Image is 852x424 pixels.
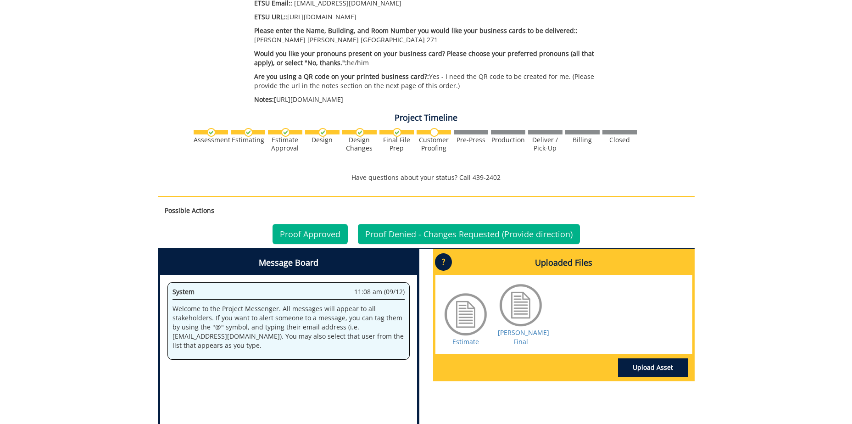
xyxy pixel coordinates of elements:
[356,128,364,137] img: checkmark
[254,95,274,104] span: Notes:
[173,287,195,296] span: System
[565,136,600,144] div: Billing
[158,173,695,182] p: Have questions about your status? Call 439-2402
[435,253,452,271] p: ?
[393,128,401,137] img: checkmark
[454,136,488,144] div: Pre-Press
[254,12,287,21] span: ETSU URL::
[268,136,302,152] div: Estimate Approval
[244,128,253,137] img: checkmark
[254,12,613,22] p: [URL][DOMAIN_NAME]
[452,337,479,346] a: Estimate
[430,128,439,137] img: no
[231,136,265,144] div: Estimating
[254,26,613,45] p: [PERSON_NAME] [PERSON_NAME] [GEOGRAPHIC_DATA] 271
[305,136,340,144] div: Design
[498,328,549,346] a: [PERSON_NAME] Final
[158,113,695,123] h4: Project Timeline
[435,251,692,275] h4: Uploaded Files
[618,358,688,377] a: Upload Asset
[165,206,214,215] strong: Possible Actions
[194,136,228,144] div: Assessment
[254,72,429,81] span: Are you using a QR code on your printed business card?:
[417,136,451,152] div: Customer Proofing
[354,287,405,296] span: 11:08 am (09/12)
[207,128,216,137] img: checkmark
[318,128,327,137] img: checkmark
[342,136,377,152] div: Design Changes
[491,136,525,144] div: Production
[254,72,613,90] p: Yes - I need the QR code to be created for me. (Please provide the url in the notes section on th...
[602,136,637,144] div: Closed
[254,49,594,67] span: Would you like your pronouns present on your business card? Please choose your preferred pronouns...
[254,26,578,35] span: Please enter the Name, Building, and Room Number you would like your business cards to be deliver...
[379,136,414,152] div: Final File Prep
[160,251,417,275] h4: Message Board
[273,224,348,244] a: Proof Approved
[254,95,613,104] p: [URL][DOMAIN_NAME]
[254,49,613,67] p: he/him
[281,128,290,137] img: checkmark
[528,136,562,152] div: Deliver / Pick-Up
[358,224,580,244] a: Proof Denied - Changes Requested (Provide direction)
[173,304,405,350] p: Welcome to the Project Messenger. All messages will appear to all stakeholders. If you want to al...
